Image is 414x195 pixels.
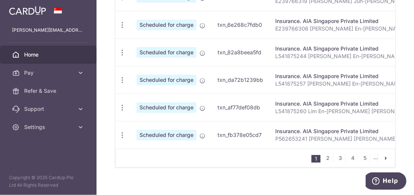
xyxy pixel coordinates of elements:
span: Scheduled for charge [136,75,196,85]
span: Scheduled for charge [136,47,196,58]
td: txn_af77def08db [212,94,269,121]
td: txn_fb378e05cd7 [212,121,269,149]
nav: pager [311,149,395,167]
iframe: Opens a widget where you can find more information [366,172,406,191]
span: Scheduled for charge [136,102,196,113]
span: Home [24,51,74,58]
td: txn_da72b1239bb [212,66,269,94]
p: [PERSON_NAME][EMAIL_ADDRESS][DOMAIN_NAME] [12,26,84,34]
a: 4 [348,154,357,163]
span: Pay [24,69,74,77]
span: Refer & Save [24,87,74,95]
a: 5 [361,154,370,163]
a: 2 [324,154,333,163]
span: Support [24,105,74,113]
a: 3 [336,154,345,163]
li: 1 [311,155,320,163]
span: Scheduled for charge [136,130,196,140]
td: txn_6e268c7fdb0 [212,11,269,38]
li: ... [373,154,378,163]
span: Scheduled for charge [136,20,196,30]
img: CardUp [9,6,46,15]
td: txn_82a8beea5fd [212,38,269,66]
span: Settings [24,123,74,131]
